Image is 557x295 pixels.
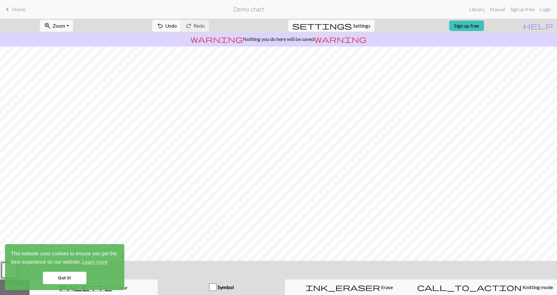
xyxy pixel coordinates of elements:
[380,284,393,290] span: Erase
[487,3,508,16] a: Manual
[165,23,177,29] span: Undo
[522,284,553,290] span: Knitting mode
[508,3,537,16] a: Sign up free
[4,4,26,15] a: Home
[156,21,164,30] span: undo
[413,279,557,295] button: Knitting mode
[314,35,366,43] span: warning
[53,23,65,29] span: Zoom
[233,6,264,13] h2: Demo chart
[11,250,118,267] span: This website uses cookies to ensure you get the best experience on our website.
[523,21,553,30] span: help
[417,283,522,292] span: call_to_action
[191,35,243,43] span: warning
[292,21,352,30] span: settings
[288,20,375,32] button: SettingsSettings
[152,20,181,32] button: Undo
[353,22,371,29] span: Settings
[4,283,12,292] span: highlight_alt
[217,284,234,290] span: Symbol
[2,35,555,43] p: Nothing you do here will be saved
[12,6,26,12] span: Home
[285,279,413,295] button: Erase
[467,3,487,16] a: Library
[81,257,108,267] a: learn more about cookies
[449,20,484,31] a: Sign up free
[292,22,352,29] i: Settings
[306,283,380,292] span: ink_eraser
[537,3,553,16] a: Login
[44,21,51,30] span: zoom_in
[40,20,73,32] button: Zoom
[158,279,285,295] button: Symbol
[43,272,86,284] a: dismiss cookie message
[5,244,124,290] div: cookieconsent
[4,5,11,14] span: keyboard_arrow_left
